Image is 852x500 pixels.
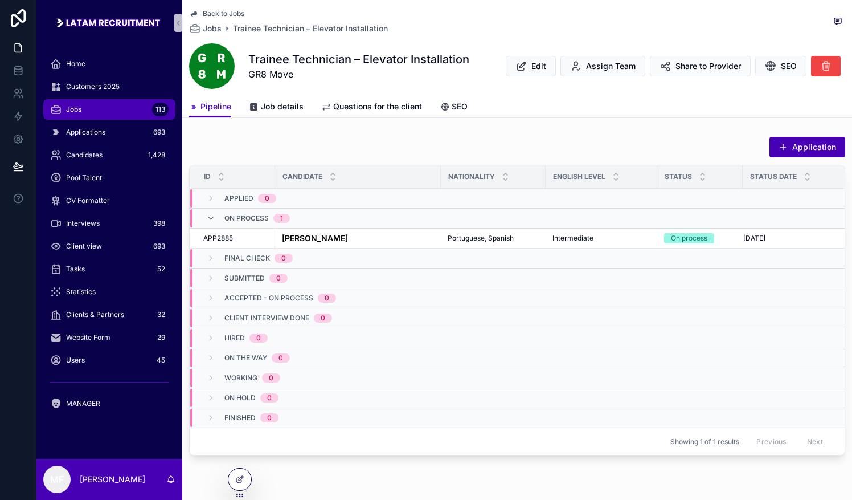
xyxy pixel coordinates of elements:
a: APP2885 [203,234,268,243]
a: CV Formatter [43,190,175,211]
span: English Level [553,172,605,181]
div: 0 [325,294,329,303]
img: App logo [55,14,164,32]
span: Share to Provider [675,60,741,72]
span: Jobs [66,105,81,114]
a: Jobs113 [43,99,175,120]
div: 45 [153,353,169,367]
a: Jobs [189,23,222,34]
a: Candidates1,428 [43,145,175,165]
span: On Hold [224,393,256,403]
div: 0 [267,393,272,403]
span: On the way [224,353,267,363]
span: Status [665,172,692,181]
span: Questions for the client [333,101,422,112]
span: Applied [224,194,253,203]
button: Edit [506,56,556,76]
a: [PERSON_NAME] [282,234,434,243]
div: 1 [280,214,283,223]
a: Tasks52 [43,259,175,279]
div: 0 [276,274,281,283]
span: Statistics [66,287,96,296]
a: SEO [440,96,468,119]
a: Intermediate [552,234,650,243]
a: Trainee Technician – Elevator Installation [233,23,388,34]
a: On process [664,233,736,243]
span: Assign Team [586,60,636,72]
a: Portuguese, Spanish [448,234,539,243]
a: Website Form29 [43,327,175,348]
span: Clients & Partners [66,310,124,319]
span: MANAGER [66,399,100,408]
a: MANAGER [43,393,175,414]
span: Website Form [66,333,110,342]
span: Customers 2025 [66,82,120,91]
a: Pipeline [189,96,231,118]
div: 113 [152,103,169,116]
div: 1,428 [145,148,169,162]
span: APP2885 [203,234,233,243]
span: status date [750,172,797,181]
span: CANDIDATE [282,172,322,181]
div: scrollable content [36,46,182,429]
span: Finished [224,413,256,422]
span: Client Interview Done [224,314,309,323]
span: Accepted - On process [224,294,313,303]
h1: Trainee Technician – Elevator Installation [248,51,469,67]
span: Applications [66,128,105,137]
span: Pool Talent [66,173,102,182]
button: SEO [755,56,806,76]
strong: [PERSON_NAME] [282,233,348,243]
a: Clients & Partners32 [43,304,175,325]
button: Assign Team [560,56,645,76]
a: Applications693 [43,122,175,143]
span: Portuguese, Spanish [448,234,514,243]
span: SEO [781,60,797,72]
div: 0 [321,314,325,323]
span: Interviews [66,219,100,228]
a: Questions for the client [322,96,422,119]
div: 52 [154,262,169,276]
span: Job details [261,101,304,112]
div: 0 [278,353,283,363]
span: Intermediate [552,234,593,243]
a: Pool Talent [43,168,175,188]
span: [DATE] [743,234,765,243]
a: Back to Jobs [189,9,244,18]
span: GR8 Move [248,67,469,81]
a: Job details [249,96,304,119]
div: 0 [269,373,273,383]
div: 693 [150,239,169,253]
span: Showing 1 of 1 results [670,437,739,446]
div: 0 [265,194,269,203]
span: MF [50,473,64,486]
span: Users [66,356,85,365]
span: Back to Jobs [203,9,244,18]
span: Working [224,373,257,383]
span: Tasks [66,265,85,274]
a: Customers 2025 [43,76,175,97]
div: 0 [281,254,286,263]
div: On process [671,233,707,243]
span: Client view [66,242,102,251]
span: Candidates [66,151,103,160]
span: On process [224,214,269,223]
span: Home [66,59,85,68]
div: 693 [150,125,169,139]
a: Interviews398 [43,213,175,234]
span: Jobs [203,23,222,34]
span: Pipeline [200,101,231,112]
div: 0 [267,413,272,422]
span: Final Check [224,254,270,263]
a: [DATE] [743,234,846,243]
span: Nationality [448,172,495,181]
div: 32 [154,308,169,322]
div: 398 [150,217,169,230]
a: Statistics [43,282,175,302]
span: Edit [531,60,546,72]
div: 29 [154,331,169,344]
a: Home [43,54,175,74]
span: Submitted [224,274,265,283]
span: CV Formatter [66,196,110,205]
